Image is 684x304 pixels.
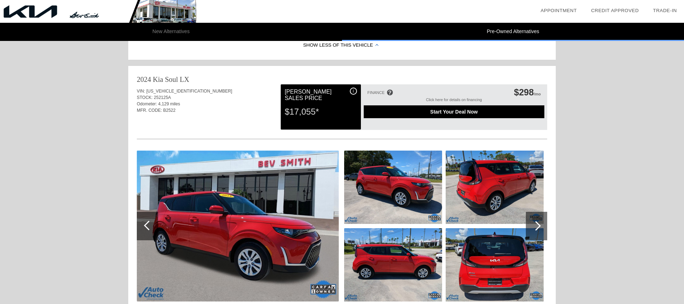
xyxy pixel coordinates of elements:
span: Odometer: [137,101,157,106]
img: image.aspx [446,228,544,302]
div: Click here for details on financing [364,98,544,105]
span: $298 [514,87,534,97]
span: 252125A [154,95,171,100]
span: 4,129 miles [158,101,180,106]
img: image.aspx [344,151,442,224]
div: Quoted on [DATE] 4:22:34 PM [137,118,547,129]
li: Pre-Owned Alternatives [342,23,684,41]
span: VIN: [137,89,145,94]
span: [US_VEHICLE_IDENTIFICATION_NUMBER] [146,89,232,94]
img: image.aspx [446,151,544,224]
div: FINANCE [367,90,384,95]
a: Credit Approved [591,8,639,13]
img: image.aspx [137,151,339,302]
div: $17,055* [285,103,357,121]
a: Trade-In [653,8,677,13]
span: B2522 [163,108,176,113]
div: LX [180,74,190,84]
img: image.aspx [344,228,442,302]
span: MFR. CODE: [137,108,162,113]
span: Start Your Deal Now [373,109,535,115]
div: i [350,88,357,95]
div: [PERSON_NAME] Sales Price [285,88,357,103]
a: Appointment [540,8,577,13]
div: 2024 Kia Soul [137,74,178,84]
div: /mo [514,87,541,98]
span: STOCK: [137,95,152,100]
